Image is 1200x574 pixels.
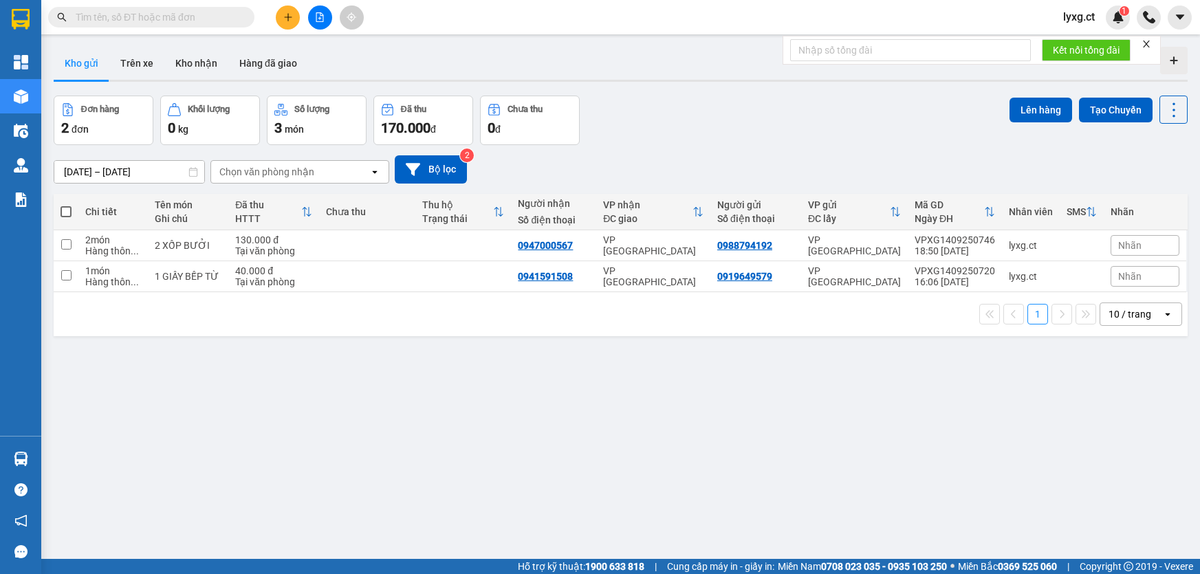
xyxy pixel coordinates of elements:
[488,120,495,136] span: 0
[131,276,139,287] span: ...
[1042,39,1131,61] button: Kết nối tổng đài
[395,155,467,184] button: Bộ lọc
[14,545,28,558] span: message
[1122,6,1126,16] span: 1
[430,124,436,135] span: đ
[1118,240,1142,251] span: Nhãn
[1009,271,1053,282] div: lyxg.ct
[85,206,141,217] div: Chi tiết
[14,514,28,527] span: notification
[155,199,221,210] div: Tên món
[603,265,703,287] div: VP [GEOGRAPHIC_DATA]
[717,213,794,224] div: Số điện thoại
[1124,562,1133,571] span: copyright
[369,166,380,177] svg: open
[340,5,364,30] button: aim
[495,124,501,135] span: đ
[667,559,774,574] span: Cung cấp máy in - giấy in:
[1079,98,1153,122] button: Tạo Chuyến
[85,265,141,276] div: 1 món
[998,561,1057,572] strong: 0369 525 060
[1174,11,1186,23] span: caret-down
[76,10,238,25] input: Tìm tên, số ĐT hoặc mã đơn
[1162,309,1173,320] svg: open
[274,120,282,136] span: 3
[518,271,573,282] div: 0941591508
[1009,240,1053,251] div: lyxg.ct
[14,124,28,138] img: warehouse-icon
[603,199,692,210] div: VP nhận
[915,234,995,245] div: VPXG1409250746
[1067,559,1069,574] span: |
[808,213,890,224] div: ĐC lấy
[808,234,901,256] div: VP [GEOGRAPHIC_DATA]
[585,561,644,572] strong: 1900 633 818
[14,55,28,69] img: dashboard-icon
[422,199,494,210] div: Thu hộ
[276,5,300,30] button: plus
[235,276,312,287] div: Tại văn phòng
[1160,47,1188,74] div: Tạo kho hàng mới
[164,47,228,80] button: Kho nhận
[518,214,589,225] div: Số điện thoại
[1142,39,1151,49] span: close
[1118,271,1142,282] span: Nhãn
[915,276,995,287] div: 16:06 [DATE]
[267,96,367,145] button: Số lượng3món
[655,559,657,574] span: |
[57,12,67,22] span: search
[235,245,312,256] div: Tại văn phòng
[14,192,28,207] img: solution-icon
[168,120,175,136] span: 0
[603,213,692,224] div: ĐC giao
[717,199,794,210] div: Người gửi
[950,564,954,569] span: ⚪️
[285,124,304,135] span: món
[518,198,589,209] div: Người nhận
[12,9,30,30] img: logo-vxr
[228,47,308,80] button: Hàng đã giao
[14,452,28,466] img: warehouse-icon
[347,12,356,22] span: aim
[1052,8,1106,25] span: lyxg.ct
[85,234,141,245] div: 2 món
[480,96,580,145] button: Chưa thu0đ
[155,213,221,224] div: Ghi chú
[81,104,119,114] div: Đơn hàng
[283,12,293,22] span: plus
[1143,11,1155,23] img: phone-icon
[155,271,221,282] div: 1 GIẤY BẾP TỪ
[415,194,512,230] th: Toggle SortBy
[401,104,426,114] div: Đã thu
[1120,6,1129,16] sup: 1
[790,39,1031,61] input: Nhập số tổng đài
[460,148,474,162] sup: 2
[308,5,332,30] button: file-add
[109,47,164,80] button: Trên xe
[54,161,204,183] input: Select a date range.
[422,213,494,224] div: Trạng thái
[908,194,1002,230] th: Toggle SortBy
[61,120,69,136] span: 2
[958,559,1057,574] span: Miền Bắc
[1111,206,1179,217] div: Nhãn
[294,104,329,114] div: Số lượng
[14,158,28,173] img: warehouse-icon
[219,165,314,179] div: Chọn văn phòng nhận
[235,265,312,276] div: 40.000 đ
[717,240,772,251] div: 0988794192
[808,199,890,210] div: VP gửi
[778,559,947,574] span: Miền Nam
[915,265,995,276] div: VPXG1409250720
[228,194,319,230] th: Toggle SortBy
[1060,194,1104,230] th: Toggle SortBy
[603,234,703,256] div: VP [GEOGRAPHIC_DATA]
[315,12,325,22] span: file-add
[326,206,408,217] div: Chưa thu
[508,104,543,114] div: Chưa thu
[1009,206,1053,217] div: Nhân viên
[808,265,901,287] div: VP [GEOGRAPHIC_DATA]
[72,124,89,135] span: đơn
[1112,11,1124,23] img: icon-new-feature
[14,89,28,104] img: warehouse-icon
